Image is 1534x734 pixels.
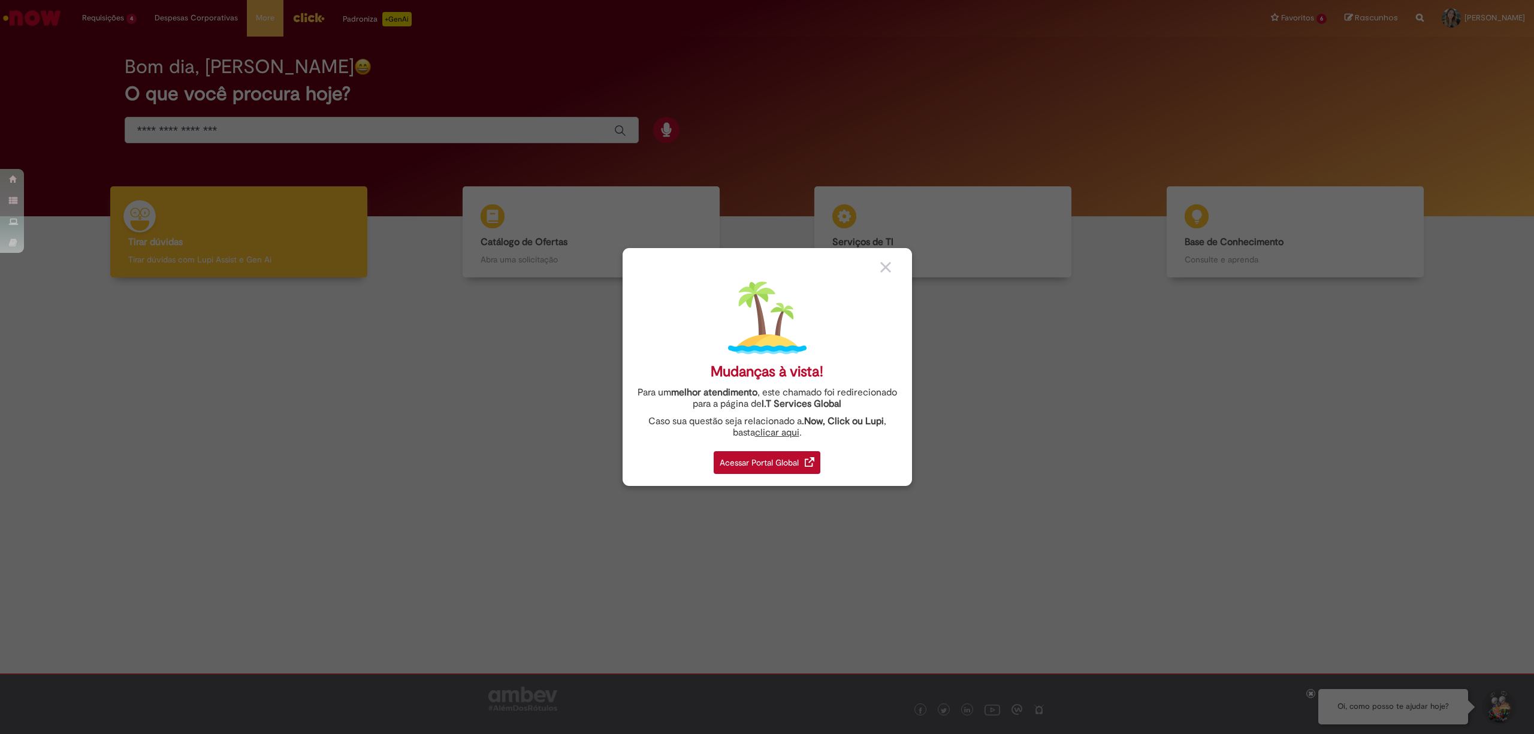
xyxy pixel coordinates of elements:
[714,451,820,474] div: Acessar Portal Global
[714,445,820,474] a: Acessar Portal Global
[671,386,757,398] strong: melhor atendimento
[711,363,823,380] div: Mudanças à vista!
[805,457,814,467] img: redirect_link.png
[762,391,841,410] a: I.T Services Global
[802,415,884,427] strong: .Now, Click ou Lupi
[728,279,807,357] img: island.png
[632,387,903,410] div: Para um , este chamado foi redirecionado para a página de
[880,262,891,273] img: close_button_grey.png
[755,420,799,439] a: clicar aqui
[632,416,903,439] div: Caso sua questão seja relacionado a , basta .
